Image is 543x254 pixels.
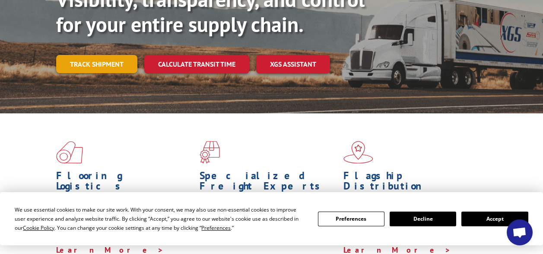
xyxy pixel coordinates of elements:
button: Preferences [318,212,384,226]
h1: Flooring Logistics Solutions [56,170,193,206]
a: Calculate transit time [144,55,249,74]
span: Preferences [201,224,231,231]
img: xgs-icon-total-supply-chain-intelligence-red [56,141,83,164]
div: Open chat [507,219,533,245]
img: xgs-icon-focused-on-flooring-red [200,141,220,164]
div: We use essential cookies to make our site work. With your consent, we may also use non-essential ... [15,205,307,232]
img: xgs-icon-flagship-distribution-model-red [343,141,373,164]
button: Accept [461,212,528,226]
span: Cookie Policy [23,224,54,231]
a: Track shipment [56,55,137,73]
h1: Specialized Freight Experts [200,170,337,196]
h1: Flagship Distribution Model [343,170,480,206]
a: XGS ASSISTANT [256,55,330,74]
button: Decline [390,212,456,226]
